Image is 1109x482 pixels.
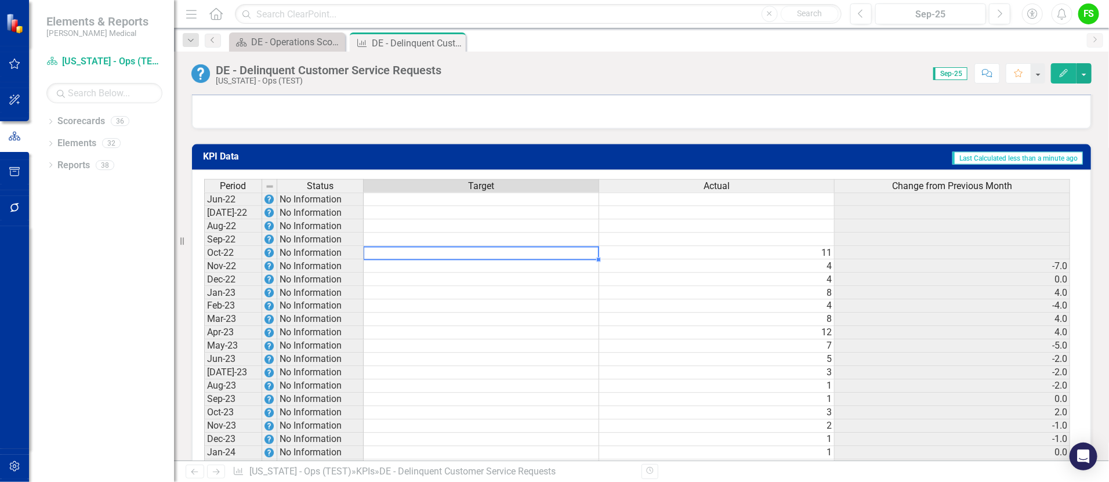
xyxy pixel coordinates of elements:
[204,380,262,393] td: Aug-23
[204,447,262,460] td: Jan-24
[191,64,210,83] img: No Information
[277,393,364,407] td: No Information
[599,300,835,313] td: 4
[277,353,364,367] td: No Information
[57,137,96,150] a: Elements
[277,273,364,287] td: No Information
[204,313,262,327] td: Mar-23
[835,273,1070,287] td: 0.0
[220,181,247,191] span: Period
[204,193,262,206] td: Jun-22
[277,233,364,247] td: No Information
[216,77,441,85] div: [US_STATE] - Ops (TEST)
[599,340,835,353] td: 7
[356,466,375,477] a: KPIs
[203,151,392,162] h3: KPI Data
[599,327,835,340] td: 12
[599,433,835,447] td: 1
[235,4,842,24] input: Search ClearPoint...
[797,9,822,18] span: Search
[204,407,262,420] td: Oct-23
[277,300,364,313] td: No Information
[277,447,364,460] td: No Information
[204,393,262,407] td: Sep-23
[835,447,1070,460] td: 0.0
[277,380,364,393] td: No Information
[96,160,114,170] div: 38
[204,367,262,380] td: [DATE]-23
[1070,443,1097,470] div: Open Intercom Messenger
[599,393,835,407] td: 1
[264,195,274,204] img: EPrye+mTK9pvt+TU27aWpTKctATH3YPfOpp6JwpcOnVRu8ICjoSzQQ4ga9ifFOM3l6IArfXMrAt88bUovrqVHL8P7rjhUPFG0...
[204,287,262,300] td: Jan-23
[599,260,835,273] td: 4
[704,181,730,191] span: Actual
[1078,3,1099,24] button: FS
[251,35,342,49] div: DE - Operations Scorecard Overview
[277,247,364,260] td: No Information
[835,353,1070,367] td: -2.0
[277,313,364,327] td: No Information
[264,315,274,324] img: EPrye+mTK9pvt+TU27aWpTKctATH3YPfOpp6JwpcOnVRu8ICjoSzQQ4ga9ifFOM3l6IArfXMrAt88bUovrqVHL8P7rjhUPFG0...
[599,367,835,380] td: 3
[835,407,1070,420] td: 2.0
[57,115,105,128] a: Scorecards
[232,35,342,49] a: DE - Operations Scorecard Overview
[233,465,633,479] div: » »
[835,313,1070,327] td: 4.0
[599,460,835,473] td: 1
[264,248,274,258] img: EPrye+mTK9pvt+TU27aWpTKctATH3YPfOpp6JwpcOnVRu8ICjoSzQQ4ga9ifFOM3l6IArfXMrAt88bUovrqVHL8P7rjhUPFG0...
[835,287,1070,300] td: 4.0
[277,460,364,473] td: No Information
[835,420,1070,433] td: -1.0
[204,353,262,367] td: Jun-23
[204,273,262,287] td: Dec-22
[204,300,262,313] td: Feb-23
[46,15,148,28] span: Elements & Reports
[599,313,835,327] td: 8
[264,302,274,311] img: EPrye+mTK9pvt+TU27aWpTKctATH3YPfOpp6JwpcOnVRu8ICjoSzQQ4ga9ifFOM3l6IArfXMrAt88bUovrqVHL8P7rjhUPFG0...
[204,460,262,473] td: Feb-24
[264,395,274,404] img: EPrye+mTK9pvt+TU27aWpTKctATH3YPfOpp6JwpcOnVRu8ICjoSzQQ4ga9ifFOM3l6IArfXMrAt88bUovrqVHL8P7rjhUPFG0...
[835,460,1070,473] td: 0.0
[264,368,274,378] img: EPrye+mTK9pvt+TU27aWpTKctATH3YPfOpp6JwpcOnVRu8ICjoSzQQ4ga9ifFOM3l6IArfXMrAt88bUovrqVHL8P7rjhUPFG0...
[468,181,494,191] span: Target
[277,260,364,273] td: No Information
[102,139,121,148] div: 32
[277,407,364,420] td: No Information
[264,262,274,271] img: EPrye+mTK9pvt+TU27aWpTKctATH3YPfOpp6JwpcOnVRu8ICjoSzQQ4ga9ifFOM3l6IArfXMrAt88bUovrqVHL8P7rjhUPFG0...
[264,275,274,284] img: EPrye+mTK9pvt+TU27aWpTKctATH3YPfOpp6JwpcOnVRu8ICjoSzQQ4ga9ifFOM3l6IArfXMrAt88bUovrqVHL8P7rjhUPFG0...
[277,327,364,340] td: No Information
[599,407,835,420] td: 3
[264,435,274,444] img: EPrye+mTK9pvt+TU27aWpTKctATH3YPfOpp6JwpcOnVRu8ICjoSzQQ4ga9ifFOM3l6IArfXMrAt88bUovrqVHL8P7rjhUPFG0...
[277,367,364,380] td: No Information
[307,181,334,191] span: Status
[277,433,364,447] td: No Information
[835,340,1070,353] td: -5.0
[372,36,463,50] div: DE - Delinquent Customer Service Requests
[204,220,262,233] td: Aug-22
[264,408,274,418] img: EPrye+mTK9pvt+TU27aWpTKctATH3YPfOpp6JwpcOnVRu8ICjoSzQQ4ga9ifFOM3l6IArfXMrAt88bUovrqVHL8P7rjhUPFG0...
[933,67,967,80] span: Sep-25
[264,422,274,431] img: EPrye+mTK9pvt+TU27aWpTKctATH3YPfOpp6JwpcOnVRu8ICjoSzQQ4ga9ifFOM3l6IArfXMrAt88bUovrqVHL8P7rjhUPFG0...
[277,220,364,233] td: No Information
[599,380,835,393] td: 1
[835,300,1070,313] td: -4.0
[264,222,274,231] img: EPrye+mTK9pvt+TU27aWpTKctATH3YPfOpp6JwpcOnVRu8ICjoSzQQ4ga9ifFOM3l6IArfXMrAt88bUovrqVHL8P7rjhUPFG0...
[46,28,148,38] small: [PERSON_NAME] Medical
[599,287,835,300] td: 8
[892,181,1012,191] span: Change from Previous Month
[204,420,262,433] td: Nov-23
[216,64,441,77] div: DE - Delinquent Customer Service Requests
[204,247,262,260] td: Oct-22
[204,233,262,247] td: Sep-22
[46,55,162,68] a: [US_STATE] - Ops (TEST)
[204,327,262,340] td: Apr-23
[952,152,1083,165] span: Last Calculated less than a minute ago
[264,328,274,338] img: EPrye+mTK9pvt+TU27aWpTKctATH3YPfOpp6JwpcOnVRu8ICjoSzQQ4ga9ifFOM3l6IArfXMrAt88bUovrqVHL8P7rjhUPFG0...
[599,273,835,287] td: 4
[277,193,364,206] td: No Information
[835,327,1070,340] td: 4.0
[264,448,274,458] img: EPrye+mTK9pvt+TU27aWpTKctATH3YPfOpp6JwpcOnVRu8ICjoSzQQ4ga9ifFOM3l6IArfXMrAt88bUovrqVHL8P7rjhUPFG0...
[835,433,1070,447] td: -1.0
